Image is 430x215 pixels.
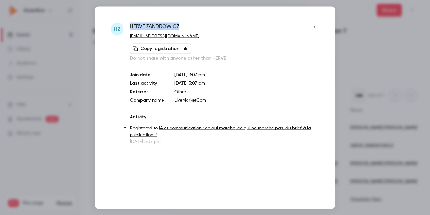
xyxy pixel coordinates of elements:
[174,71,319,78] p: [DATE] 3:07 pm
[130,113,319,120] p: Activity
[130,125,319,138] p: Registered to
[130,97,164,103] p: Company name
[174,81,205,85] span: [DATE] 3:07 pm
[130,22,179,33] span: HERVE ZANDROWICZ
[130,43,191,54] button: Copy registration link
[130,126,311,137] a: IA et communication : ce qui marche, ce qui ne marche pas...du brief à la publication ?
[130,34,199,38] a: [EMAIL_ADDRESS][DOMAIN_NAME]
[130,55,319,61] p: Do not share with anyone other than HERVE
[174,88,319,95] p: Other
[130,88,164,95] p: Referrer
[130,71,164,78] p: Join date
[174,97,319,103] p: LiveMarketCom
[130,80,164,87] p: Last activity
[114,25,120,33] span: HZ
[130,138,319,145] p: [DATE] 3:07 pm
